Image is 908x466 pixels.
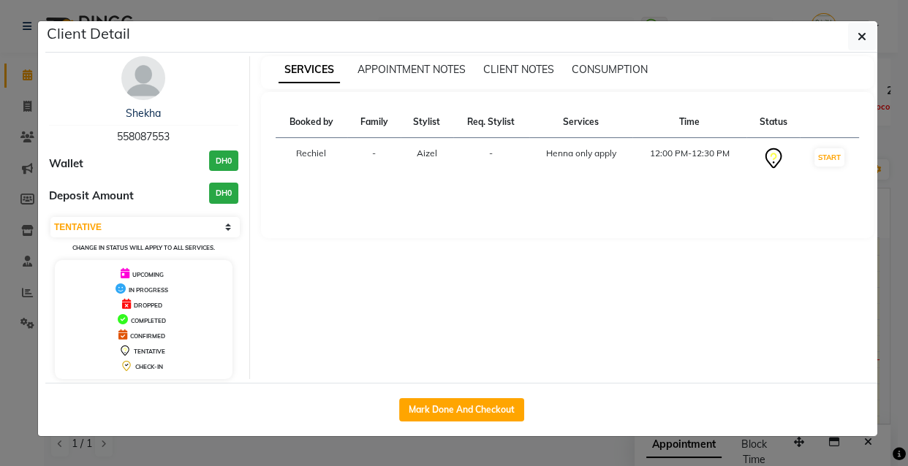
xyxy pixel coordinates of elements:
span: DROPPED [134,302,162,309]
span: 558087553 [117,130,170,143]
h3: DH0 [209,183,238,204]
small: Change in status will apply to all services. [72,244,215,251]
span: CONFIRMED [130,332,165,340]
span: CLIENT NOTES [483,63,554,76]
span: Deposit Amount [49,188,134,205]
th: Stylist [401,107,453,138]
h3: DH0 [209,150,238,172]
button: START [814,148,844,167]
th: Time [632,107,746,138]
h5: Client Detail [47,23,130,45]
span: COMPLETED [131,317,166,324]
span: SERVICES [279,57,340,83]
td: - [453,138,530,180]
th: Family [347,107,401,138]
td: Rechiel [276,138,348,180]
th: Services [529,107,632,138]
span: TENTATIVE [134,348,165,355]
span: APPOINTMENT NOTES [357,63,466,76]
span: Aizel [417,148,437,158]
span: CHECK-IN [135,363,163,370]
button: Mark Done And Checkout [399,398,524,421]
th: Status [746,107,800,138]
span: Wallet [49,156,83,172]
a: Shekha [126,107,161,120]
img: avatar [121,56,165,100]
span: IN PROGRESS [129,286,168,294]
div: Henna only apply [538,147,624,160]
th: Booked by [276,107,348,138]
td: 12:00 PM-12:30 PM [632,138,746,180]
th: Req. Stylist [453,107,530,138]
span: CONSUMPTION [572,63,648,76]
td: - [347,138,401,180]
span: UPCOMING [132,271,164,278]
